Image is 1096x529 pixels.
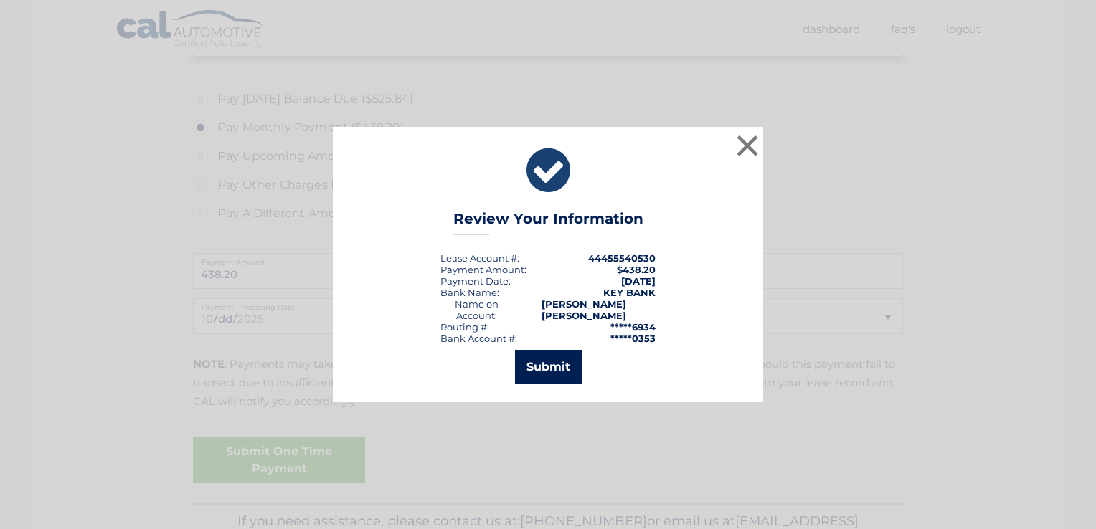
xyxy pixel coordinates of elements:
div: Name on Account: [440,298,513,321]
div: Payment Amount: [440,264,526,275]
div: Bank Name: [440,287,499,298]
h3: Review Your Information [453,210,643,235]
strong: [PERSON_NAME] [PERSON_NAME] [542,298,626,321]
div: : [440,275,511,287]
span: $438.20 [617,264,656,275]
div: Routing #: [440,321,489,333]
span: Payment Date [440,275,509,287]
span: [DATE] [621,275,656,287]
div: Bank Account #: [440,333,517,344]
button: Submit [515,350,582,384]
strong: KEY BANK [603,287,656,298]
div: Lease Account #: [440,252,519,264]
button: × [733,131,762,160]
strong: 44455540530 [588,252,656,264]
